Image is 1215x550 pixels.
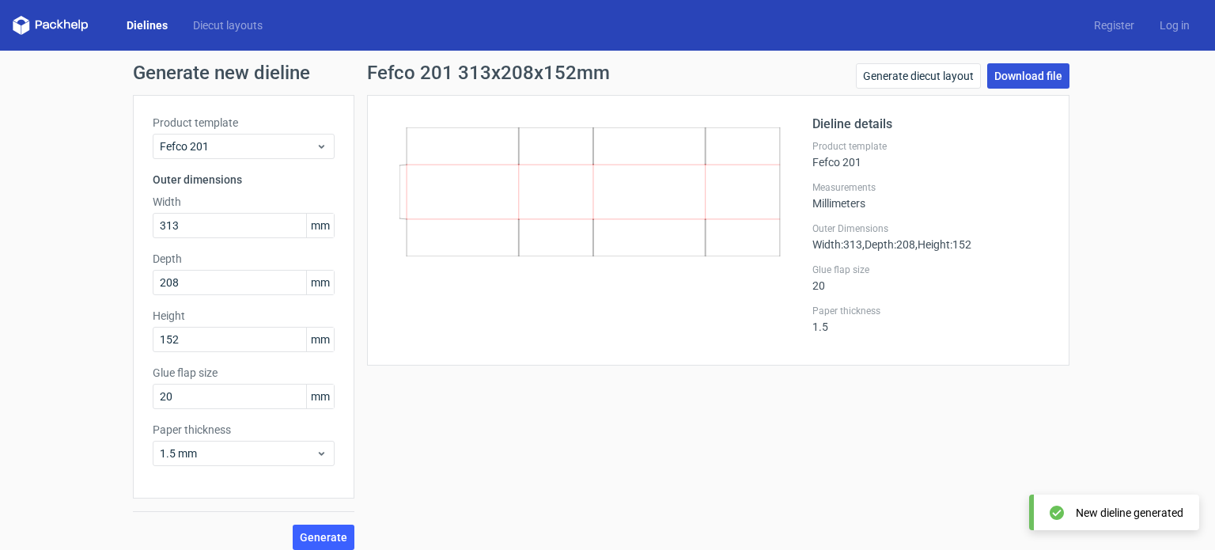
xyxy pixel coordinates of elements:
[812,305,1050,317] label: Paper thickness
[812,115,1050,134] h2: Dieline details
[153,251,335,267] label: Depth
[812,264,1050,292] div: 20
[1076,505,1183,521] div: New dieline generated
[153,115,335,131] label: Product template
[1081,17,1147,33] a: Register
[812,238,862,251] span: Width : 313
[812,140,1050,169] div: Fefco 201
[987,63,1069,89] a: Download file
[153,365,335,381] label: Glue flap size
[812,222,1050,235] label: Outer Dimensions
[306,214,334,237] span: mm
[812,305,1050,333] div: 1.5
[812,140,1050,153] label: Product template
[153,172,335,188] h3: Outer dimensions
[114,17,180,33] a: Dielines
[862,238,915,251] span: , Depth : 208
[300,532,347,543] span: Generate
[153,194,335,210] label: Width
[133,63,1082,82] h1: Generate new dieline
[306,385,334,408] span: mm
[915,238,971,251] span: , Height : 152
[812,181,1050,210] div: Millimeters
[153,422,335,438] label: Paper thickness
[180,17,275,33] a: Diecut layouts
[153,308,335,324] label: Height
[856,63,981,89] a: Generate diecut layout
[367,63,610,82] h1: Fefco 201 313x208x152mm
[293,525,354,550] button: Generate
[160,138,316,154] span: Fefco 201
[306,271,334,294] span: mm
[160,446,316,461] span: 1.5 mm
[812,264,1050,276] label: Glue flap size
[1147,17,1202,33] a: Log in
[812,181,1050,194] label: Measurements
[306,328,334,351] span: mm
